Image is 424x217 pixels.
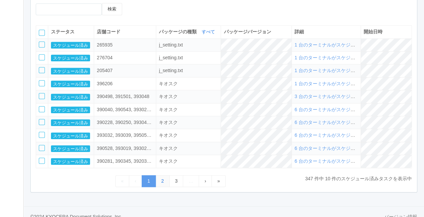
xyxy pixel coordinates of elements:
[97,67,153,74] div: 205407
[102,3,122,15] button: 検索
[294,158,358,165] div: 6 台のターミナルがスケジュールされました
[294,94,388,99] span: 3 台のターミナルがスケジュールされました
[159,119,218,126] div: ksdpackage.tablefilter.kiosk
[97,119,153,126] div: 390228,390250,393049,394208,395043,399034
[294,81,388,86] span: 1 台のターミナルがスケジュールされました
[51,119,91,126] div: スケジュール済み
[305,175,412,182] p: 347 件中 10 件のスケジュール済みタスクを表示中
[224,29,271,34] span: パッケージバージョン
[294,120,388,125] span: 6 台のターミナルがスケジュールされました
[51,67,91,74] div: スケジュール済み
[97,28,153,35] div: 店舗コード
[51,94,90,100] button: スケジュール済み
[97,54,153,61] div: 276704
[211,175,226,187] a: Last
[294,158,388,164] span: 6 台のターミナルがスケジュールされました
[159,158,218,165] div: ksdpackage.tablefilter.kiosk
[97,132,153,139] div: 393032,393039,395051,396003,396252,399059
[217,178,220,184] span: Last
[294,68,388,73] span: 1 台のターミナルがスケジュールされました
[97,145,153,152] div: 390528,393019,393027,394512,395220,399070
[294,41,358,49] div: 1 台のターミナルがスケジュールされました
[294,67,358,74] div: 1 台のターミナルがスケジュールされました
[51,41,91,49] div: スケジュール済み
[51,68,90,74] button: スケジュール済み
[159,80,218,87] div: ksdpackage.tablefilter.kiosk
[51,145,90,152] button: スケジュール済み
[51,29,75,34] span: ステータス
[159,54,218,61] div: ksdpackage.tablefilter.jsetting
[51,119,90,126] button: スケジュール済み
[97,158,153,165] div: 390281,390345,392030,393021,393037,395512
[204,178,206,184] span: Next
[159,145,218,152] div: ksdpackage.tablefilter.kiosk
[294,80,358,87] div: 1 台のターミナルがスケジュールされました
[142,175,156,187] a: 1
[159,106,218,113] div: ksdpackage.tablefilter.kiosk
[294,93,358,100] div: 3 台のターミナルがスケジュールされました
[159,132,218,139] div: ksdpackage.tablefilter.kiosk
[201,29,216,34] a: すべて
[51,132,90,139] button: スケジュール済み
[159,67,218,74] div: ksdpackage.tablefilter.jsetting
[97,106,153,113] div: 390040,390543,393022,395058,395060,399076
[51,93,91,100] div: スケジュール済み
[294,119,358,126] div: 6 台のターミナルがスケジュールされました
[156,175,170,187] a: 2
[294,54,358,61] div: 1 台のターミナルがスケジュールされました
[199,175,212,187] a: Next
[294,132,358,139] div: 6 台のターミナルがスケジュールされました
[97,80,153,87] div: 396206
[51,81,90,87] button: スケジュール済み
[51,54,91,61] div: スケジュール済み
[97,41,153,49] div: 265935
[51,106,90,113] button: スケジュール済み
[51,132,91,139] div: スケジュール済み
[51,158,90,165] button: スケジュール済み
[294,28,358,35] div: 詳細
[97,93,153,100] div: 390498,391501,393048
[51,106,91,113] div: スケジュール済み
[200,29,218,35] button: すべて
[294,145,358,152] div: 6 台のターミナルがスケジュールされました
[294,107,388,112] span: 6 台のターミナルがスケジュールされました
[159,93,218,100] div: ksdpackage.tablefilter.kiosk
[294,106,358,113] div: 6 台のターミナルがスケジュールされました
[51,158,91,165] div: スケジュール済み
[169,175,183,187] a: 3
[51,145,91,152] div: スケジュール済み
[51,80,91,87] div: スケジュール済み
[159,41,218,49] div: ksdpackage.tablefilter.jsetting
[294,55,388,60] span: 1 台のターミナルがスケジュールされました
[159,28,198,35] span: パッケージの種類
[51,42,90,49] button: スケジュール済み
[364,29,383,34] span: 開始日時
[294,146,388,151] span: 6 台のターミナルがスケジュールされました
[294,42,388,48] span: 1 台のターミナルがスケジュールされました
[51,55,90,61] button: スケジュール済み
[294,132,388,138] span: 6 台のターミナルがスケジュールされました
